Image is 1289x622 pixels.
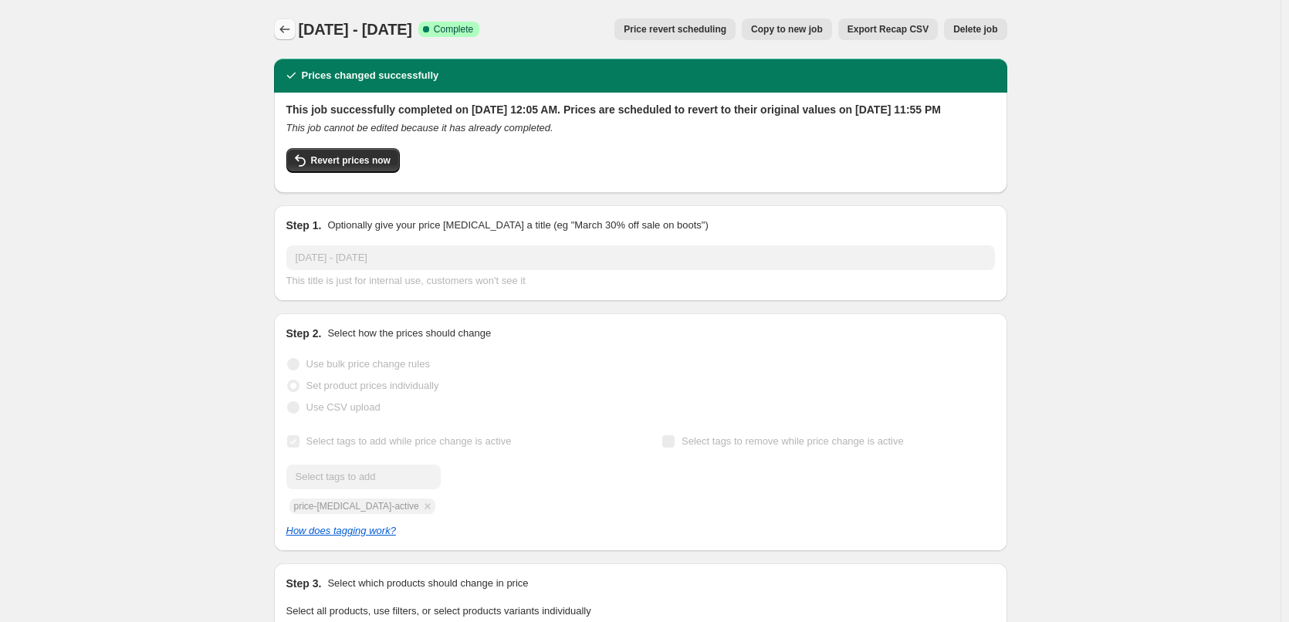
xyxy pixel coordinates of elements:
span: Export Recap CSV [847,23,929,35]
span: Select tags to add while price change is active [306,435,512,447]
a: How does tagging work? [286,525,396,536]
span: Copy to new job [751,23,823,35]
span: Revert prices now [311,154,391,167]
span: Use CSV upload [306,401,381,413]
span: Delete job [953,23,997,35]
span: Select all products, use filters, or select products variants individually [286,605,591,617]
button: Price change jobs [274,19,296,40]
h2: Step 3. [286,576,322,591]
button: Delete job [944,19,1007,40]
p: Select which products should change in price [327,576,528,591]
span: Set product prices individually [306,380,439,391]
span: This title is just for internal use, customers won't see it [286,275,526,286]
span: [DATE] - [DATE] [299,21,412,38]
input: Select tags to add [286,465,441,489]
p: Optionally give your price [MEDICAL_DATA] a title (eg "March 30% off sale on boots") [327,218,708,233]
h2: Prices changed successfully [302,68,439,83]
h2: This job successfully completed on [DATE] 12:05 AM. Prices are scheduled to revert to their origi... [286,102,995,117]
button: Copy to new job [742,19,832,40]
span: Select tags to remove while price change is active [682,435,904,447]
button: Revert prices now [286,148,400,173]
h2: Step 2. [286,326,322,341]
i: This job cannot be edited because it has already completed. [286,122,553,134]
span: Price revert scheduling [624,23,726,35]
span: Use bulk price change rules [306,358,430,370]
p: Select how the prices should change [327,326,491,341]
input: 30% off holiday sale [286,245,995,270]
button: Export Recap CSV [838,19,938,40]
h2: Step 1. [286,218,322,233]
span: Complete [434,23,473,35]
button: Price revert scheduling [614,19,736,40]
